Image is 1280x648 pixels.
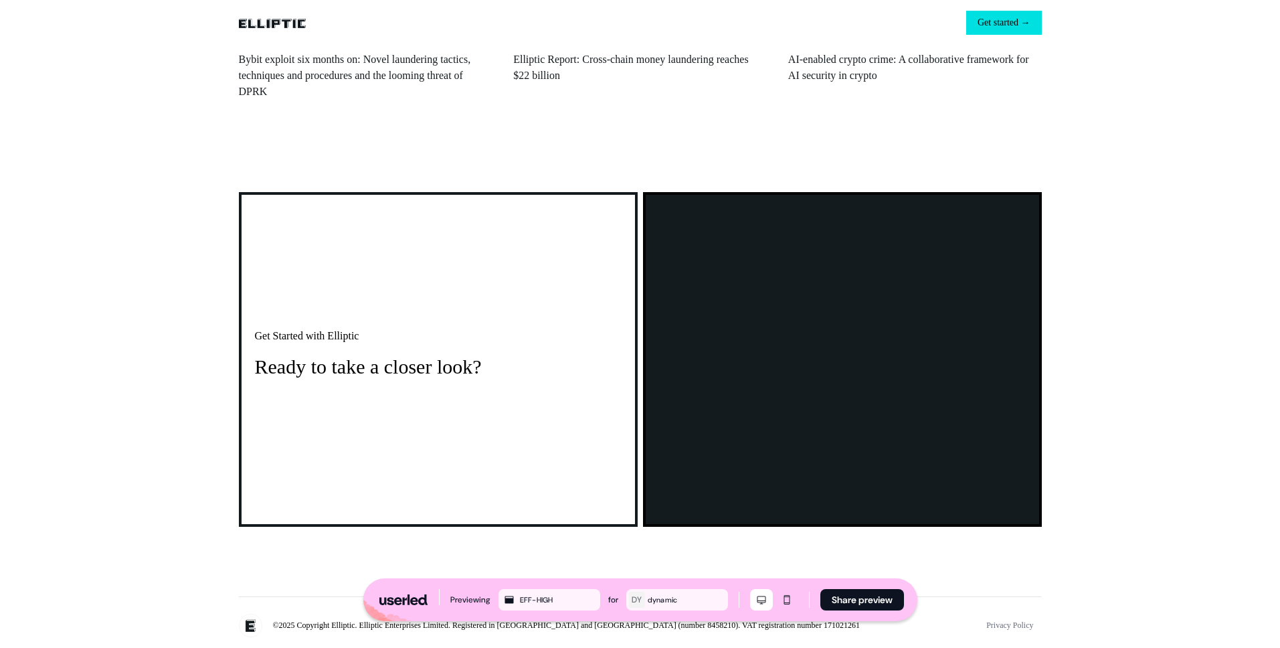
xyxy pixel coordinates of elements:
[966,11,1042,35] button: Get started →
[978,613,1041,637] a: Privacy Policy
[608,593,618,606] div: for
[648,594,725,606] div: dynamic
[659,232,1026,493] iframe: Form
[273,621,860,631] p: ©2025 Copyright Elliptic. Elliptic Enterprises Limited. Registered in [GEOGRAPHIC_DATA] and [GEOG...
[788,54,1029,81] a: AI-enabled crypto crime: A collaborative framework for AI security in crypto
[750,589,773,611] button: Desktop mode
[513,54,748,81] a: Elliptic Report: Cross-chain money laundering reaches $22 billion
[239,54,471,97] a: Bybit exploit six months on: Novel laundering tactics, techniques and procedures and the looming ...
[632,593,642,606] div: DY
[775,589,798,611] button: Mobile mode
[820,589,904,611] button: Share preview
[255,355,622,378] p: Ready to take a closer look?
[255,328,622,344] p: Get Started with Elliptic
[450,593,490,606] div: Previewing
[520,594,598,606] div: EFF-HIGH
